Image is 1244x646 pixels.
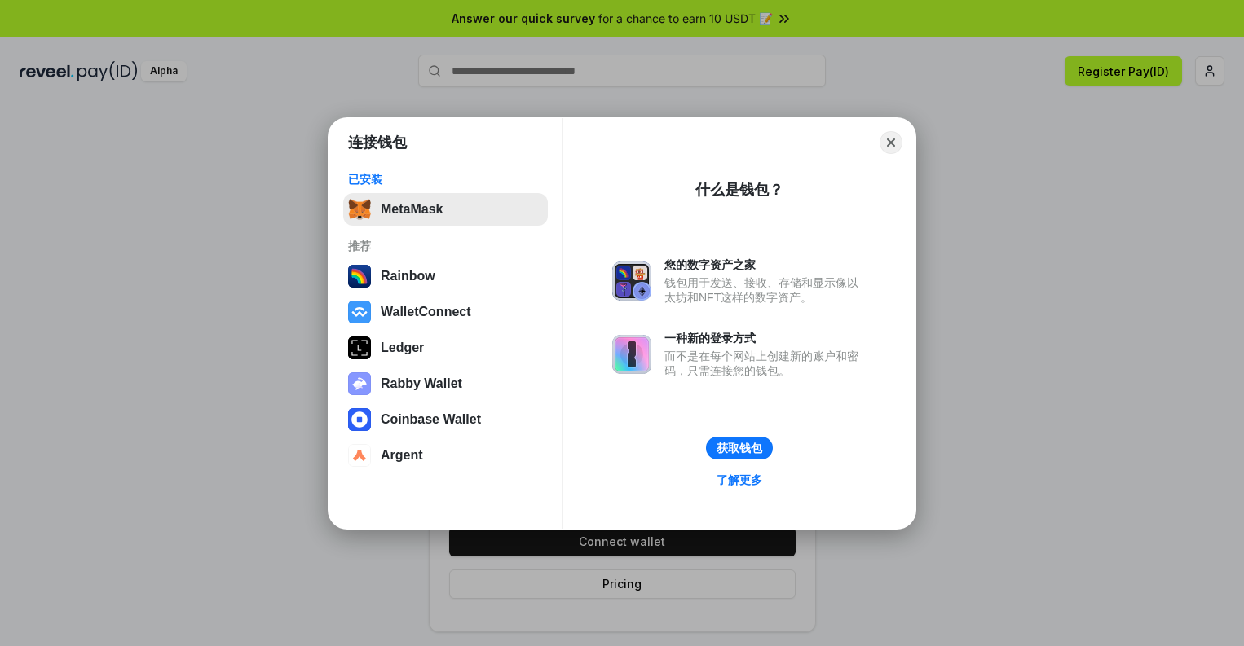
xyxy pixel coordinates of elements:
img: svg+xml,%3Csvg%20width%3D%2228%22%20height%3D%2228%22%20viewBox%3D%220%200%2028%2028%22%20fill%3D... [348,444,371,467]
img: svg+xml,%3Csvg%20xmlns%3D%22http%3A%2F%2Fwww.w3.org%2F2000%2Fsvg%22%20fill%3D%22none%22%20viewBox... [612,261,651,301]
img: svg+xml,%3Csvg%20width%3D%2228%22%20height%3D%2228%22%20viewBox%3D%220%200%2028%2028%22%20fill%3D... [348,408,371,431]
img: svg+xml,%3Csvg%20xmlns%3D%22http%3A%2F%2Fwww.w3.org%2F2000%2Fsvg%22%20fill%3D%22none%22%20viewBox... [612,335,651,374]
img: svg+xml,%3Csvg%20width%3D%2228%22%20height%3D%2228%22%20viewBox%3D%220%200%2028%2028%22%20fill%3D... [348,301,371,323]
div: 什么是钱包？ [695,180,783,200]
button: 获取钱包 [706,437,773,459]
button: Close [880,131,902,154]
div: 一种新的登录方式 [664,331,867,345]
div: 推荐 [348,239,543,253]
div: 而不是在每个网站上创建新的账户和密码，只需连接您的钱包。 [664,349,867,378]
div: WalletConnect [381,305,471,319]
div: 钱包用于发送、接收、存储和显示像以太坊和NFT这样的数字资产。 [664,275,867,305]
div: MetaMask [381,202,443,217]
h1: 连接钱包 [348,133,407,152]
a: 了解更多 [707,469,772,490]
img: svg+xml,%3Csvg%20fill%3D%22none%22%20height%3D%2233%22%20viewBox%3D%220%200%2035%2033%22%20width%... [348,198,371,221]
img: svg+xml,%3Csvg%20width%3D%22120%22%20height%3D%22120%22%20viewBox%3D%220%200%20120%20120%22%20fil... [348,265,371,288]
div: Argent [381,448,423,463]
div: Coinbase Wallet [381,412,481,427]
button: Coinbase Wallet [343,403,548,436]
div: 获取钱包 [717,441,762,455]
button: Rainbow [343,260,548,292]
button: Rabby Wallet [343,367,548,400]
div: 了解更多 [717,472,762,487]
div: 您的数字资产之家 [664,257,867,272]
button: Ledger [343,332,548,364]
button: Argent [343,439,548,472]
button: WalletConnect [343,296,548,328]
button: MetaMask [343,193,548,226]
img: svg+xml,%3Csvg%20xmlns%3D%22http%3A%2F%2Fwww.w3.org%2F2000%2Fsvg%22%20width%3D%2228%22%20height%3... [348,336,371,359]
img: svg+xml,%3Csvg%20xmlns%3D%22http%3A%2F%2Fwww.w3.org%2F2000%2Fsvg%22%20fill%3D%22none%22%20viewBox... [348,372,371,395]
div: 已安装 [348,172,543,187]
div: Rainbow [381,269,435,283]
div: Rabby Wallet [381,376,462,391]
div: Ledger [381,341,424,355]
